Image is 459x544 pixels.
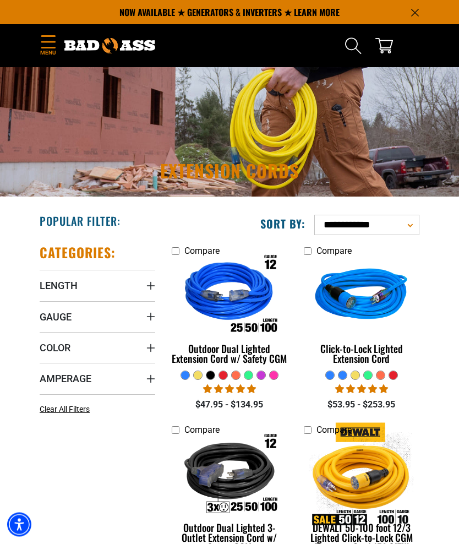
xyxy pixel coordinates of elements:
[40,405,90,414] span: Clear All Filters
[40,162,419,180] h1: Extension Cords
[64,38,155,53] img: Bad Ass Extension Cords
[345,37,362,55] summary: Search
[303,244,420,349] img: blue
[40,363,155,394] summary: Amperage
[171,423,288,528] img: Outdoor Dual Lighted 3-Outlet Extension Cord w/ Safety CGM
[316,246,352,257] span: Compare
[375,37,393,55] a: cart
[40,33,56,59] summary: Menu
[40,244,116,262] h2: Categories:
[40,48,56,57] span: Menu
[304,399,419,412] div: $53.95 - $253.95
[172,344,287,364] div: Outdoor Dual Lighted Extension Cord w/ Safety CGM
[172,262,287,371] a: Outdoor Dual Lighted Extension Cord w/ Safety CGM Outdoor Dual Lighted Extension Cord w/ Safety CGM
[260,217,305,231] label: Sort by:
[40,404,94,416] a: Clear All Filters
[40,333,155,363] summary: Color
[316,425,352,436] span: Compare
[203,384,256,395] span: 4.81 stars
[303,423,420,528] img: DEWALT 50-100 foot 12/3 Lighted Click-to-Lock CGM Extension Cord 15A SJTW
[40,302,155,333] summary: Gauge
[40,311,72,324] span: Gauge
[172,399,287,412] div: $47.95 - $134.95
[40,373,91,385] span: Amperage
[40,342,70,355] span: Color
[171,244,288,349] img: Outdoor Dual Lighted Extension Cord w/ Safety CGM
[304,262,419,371] a: blue Click-to-Lock Lighted Extension Cord
[184,246,220,257] span: Compare
[304,344,419,364] div: Click-to-Lock Lighted Extension Cord
[184,425,220,436] span: Compare
[7,513,31,537] div: Accessibility Menu
[335,384,388,395] span: 4.87 stars
[40,214,121,229] h2: Popular Filter:
[40,270,155,301] summary: Length
[40,280,78,292] span: Length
